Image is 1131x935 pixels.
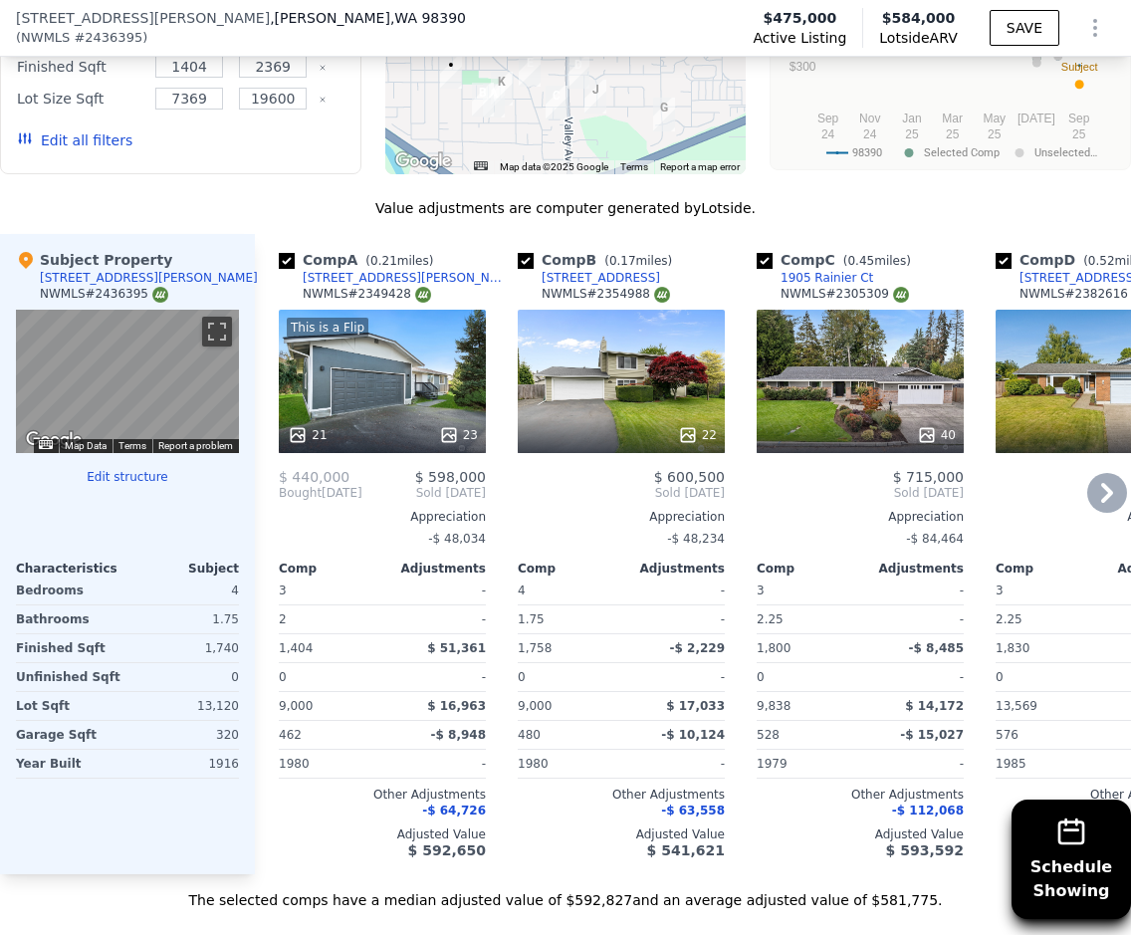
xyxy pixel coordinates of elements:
[279,485,362,501] div: [DATE]
[518,641,552,655] span: 1,758
[905,699,964,713] span: $ 14,172
[647,842,725,858] span: $ 541,621
[757,728,780,742] span: 528
[596,254,680,268] span: ( miles)
[988,127,1002,141] text: 25
[390,148,456,174] a: Open this area in Google Maps (opens a new window)
[518,605,617,633] div: 1.75
[303,270,510,286] div: [STREET_ADDRESS][PERSON_NAME]
[924,146,1000,159] text: Selected Comp
[757,826,964,842] div: Adjusted Value
[16,634,123,662] div: Finished Sqft
[757,584,765,597] span: 3
[472,83,494,117] div: 1413 Rainier St
[518,509,725,525] div: Appreciation
[661,728,725,742] span: -$ 10,124
[996,750,1095,778] div: 1985
[279,584,287,597] span: 3
[288,425,327,445] div: 21
[39,440,53,449] button: Keyboard shortcuts
[943,112,964,125] text: Mar
[279,250,441,270] div: Comp A
[661,804,725,818] span: -$ 63,558
[518,787,725,803] div: Other Adjustments
[864,577,964,604] div: -
[757,509,964,525] div: Appreciation
[279,750,378,778] div: 1980
[518,270,660,286] a: [STREET_ADDRESS]
[757,787,964,803] div: Other Adjustments
[625,663,725,691] div: -
[519,53,541,87] div: 605 Wood Ave
[386,605,486,633] div: -
[757,561,860,577] div: Comp
[303,286,431,303] div: NWMLS # 2349428
[279,826,486,842] div: Adjusted Value
[518,750,617,778] div: 1980
[757,750,856,778] div: 1979
[118,440,146,451] a: Terms (opens in new tab)
[518,561,621,577] div: Comp
[17,85,143,113] div: Lot Size Sqft
[863,127,877,141] text: 24
[16,310,239,453] div: Street View
[415,287,431,303] img: NWMLS Logo
[542,286,670,303] div: NWMLS # 2354988
[16,750,123,778] div: Year Built
[1034,146,1097,159] text: Unselected…
[764,8,837,28] span: $475,000
[279,699,313,713] span: 9,000
[16,310,239,453] div: Map
[670,641,725,655] span: -$ 2,229
[440,55,462,89] div: 1118 Thompson St
[415,469,486,485] span: $ 598,000
[625,605,725,633] div: -
[386,663,486,691] div: -
[906,532,964,546] span: -$ 84,464
[370,254,397,268] span: 0.21
[16,250,172,270] div: Subject Property
[1068,112,1090,125] text: Sep
[757,250,919,270] div: Comp C
[879,28,957,48] span: Lotside ARV
[984,112,1007,125] text: May
[386,577,486,604] div: -
[864,663,964,691] div: -
[431,728,486,742] span: -$ 8,948
[753,28,846,48] span: Active Listing
[491,72,513,106] div: 1514 Silver St
[16,692,123,720] div: Lot Sqft
[546,86,567,119] div: 1905 Rainier Ct
[16,469,239,485] button: Edit structure
[390,10,466,26] span: , WA 98390
[65,439,107,453] button: Map Data
[427,641,486,655] span: $ 51,361
[909,641,964,655] span: -$ 8,485
[131,605,239,633] div: 1.75
[757,605,856,633] div: 2.25
[17,130,132,150] button: Edit all filters
[131,721,239,749] div: 320
[16,8,270,28] span: [STREET_ADDRESS][PERSON_NAME]
[158,440,233,451] a: Report a problem
[900,728,964,742] span: -$ 15,027
[882,10,956,26] span: $584,000
[906,127,920,141] text: 25
[382,561,486,577] div: Adjustments
[864,605,964,633] div: -
[16,605,123,633] div: Bathrooms
[279,641,313,655] span: 1,404
[757,670,765,684] span: 0
[279,670,287,684] span: 0
[835,254,919,268] span: ( miles)
[428,532,486,546] span: -$ 48,034
[131,634,239,662] div: 1,740
[990,10,1059,46] button: SAVE
[1088,254,1115,268] span: 0.52
[500,161,608,172] span: Map data ©2025 Google
[131,577,239,604] div: 4
[847,254,874,268] span: 0.45
[40,270,258,286] div: [STREET_ADDRESS][PERSON_NAME]
[781,270,873,286] div: 1905 Rainier Ct
[1072,127,1086,141] text: 25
